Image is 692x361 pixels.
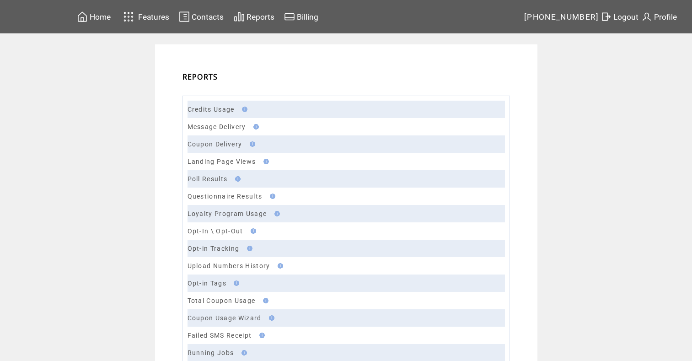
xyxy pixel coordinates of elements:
img: home.svg [77,11,88,22]
a: Coupon Usage Wizard [188,314,262,322]
img: contacts.svg [179,11,190,22]
span: Logout [613,12,638,22]
img: help.gif [275,263,283,269]
img: help.gif [261,159,269,164]
a: Upload Numbers History [188,262,270,269]
img: help.gif [266,315,274,321]
span: Billing [297,12,318,22]
a: Total Coupon Usage [188,297,256,304]
a: Logout [599,10,640,24]
a: Features [119,8,171,26]
a: Coupon Delivery [188,140,242,148]
a: Opt-in Tracking [188,245,240,252]
img: profile.svg [641,11,652,22]
span: [PHONE_NUMBER] [524,12,599,22]
a: Questionnaire Results [188,193,263,200]
img: help.gif [239,350,247,356]
span: Contacts [192,12,224,22]
span: Features [138,12,169,22]
a: Reports [232,10,276,24]
img: help.gif [244,246,252,251]
span: Reports [247,12,274,22]
a: Opt-In \ Opt-Out [188,227,243,235]
a: Landing Page Views [188,158,256,165]
img: help.gif [257,333,265,338]
img: help.gif [239,107,247,112]
span: Home [90,12,111,22]
a: Loyalty Program Usage [188,210,267,217]
img: help.gif [231,280,239,286]
a: Message Delivery [188,123,246,130]
a: Poll Results [188,175,228,183]
img: help.gif [248,228,256,234]
span: REPORTS [182,72,218,82]
a: Running Jobs [188,349,234,356]
img: creidtcard.svg [284,11,295,22]
img: chart.svg [234,11,245,22]
img: help.gif [232,176,241,182]
img: help.gif [247,141,255,147]
img: help.gif [267,194,275,199]
img: features.svg [121,9,137,24]
img: exit.svg [601,11,612,22]
img: help.gif [251,124,259,129]
span: Profile [654,12,677,22]
a: Profile [640,10,678,24]
a: Credits Usage [188,106,235,113]
a: Contacts [177,10,225,24]
img: help.gif [260,298,268,303]
a: Billing [283,10,320,24]
a: Opt-in Tags [188,280,227,287]
img: help.gif [272,211,280,216]
a: Home [75,10,112,24]
a: Failed SMS Receipt [188,332,252,339]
